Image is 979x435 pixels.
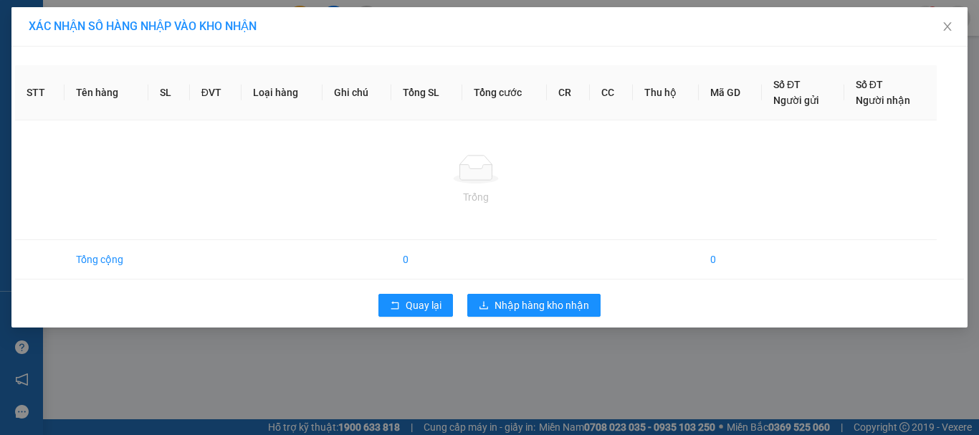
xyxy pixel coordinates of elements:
th: Thu hộ [633,65,699,120]
th: Tổng cước [462,65,547,120]
td: 0 [391,240,462,279]
span: XÁC NHẬN SỐ HÀNG NHẬP VÀO KHO NHẬN [29,19,257,33]
button: Close [927,7,968,47]
div: Trống [27,189,925,205]
th: Tổng SL [391,65,462,120]
span: Quay lại [406,297,441,313]
span: Nhập hàng kho nhận [495,297,589,313]
span: Người gửi [773,95,819,106]
th: Tên hàng [65,65,148,120]
td: Tổng cộng [65,240,148,279]
th: CR [547,65,590,120]
span: download [479,300,489,312]
button: rollbackQuay lại [378,294,453,317]
th: Mã GD [699,65,762,120]
th: SL [148,65,189,120]
span: Người nhận [856,95,910,106]
td: 0 [699,240,762,279]
th: STT [15,65,65,120]
th: Ghi chú [323,65,391,120]
span: Số ĐT [773,79,801,90]
th: Loại hàng [242,65,323,120]
button: downloadNhập hàng kho nhận [467,294,601,317]
span: Số ĐT [856,79,883,90]
th: ĐVT [190,65,242,120]
th: CC [590,65,633,120]
span: close [942,21,953,32]
span: rollback [390,300,400,312]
